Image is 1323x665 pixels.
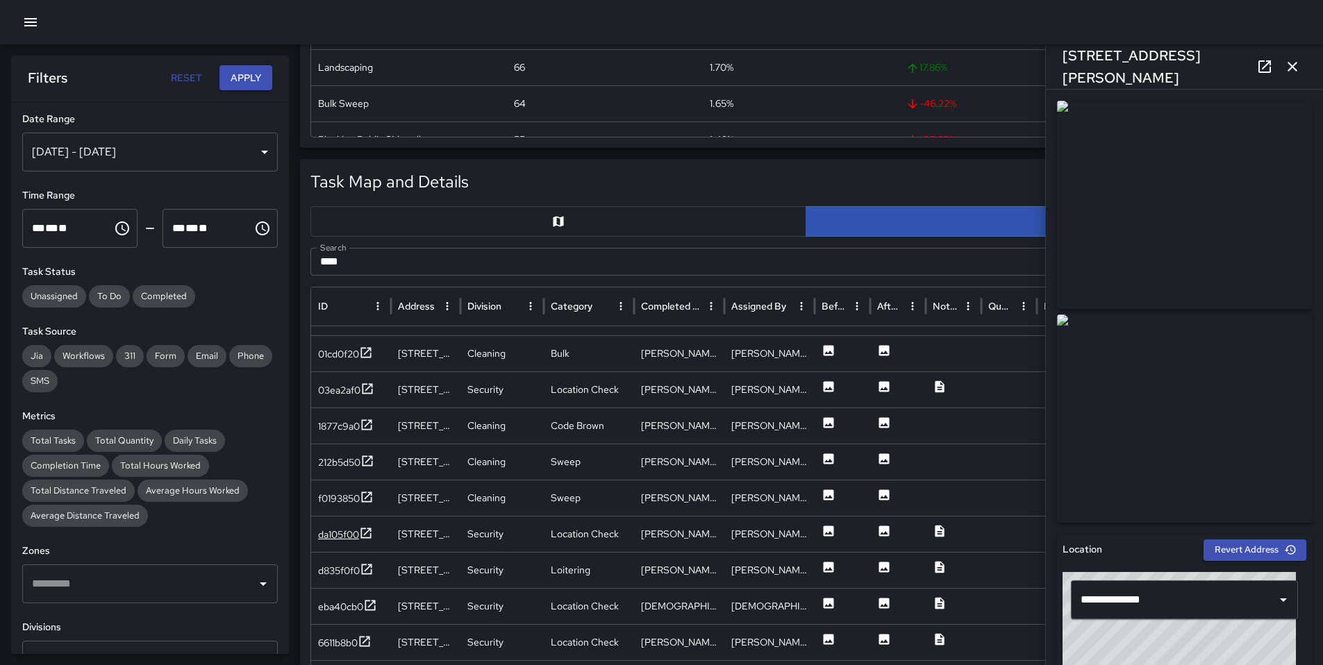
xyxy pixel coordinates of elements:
[318,564,360,578] div: d835f0f0
[724,407,815,444] div: Joe Bankhead
[724,516,815,552] div: SEAN KELLEY
[460,624,544,660] div: Security
[703,49,899,85] div: 1.70%
[634,480,724,516] div: Davis Jones
[460,480,544,516] div: Cleaning
[544,371,634,407] div: Location Check
[806,206,1301,237] button: Table
[172,223,185,233] span: Hours
[634,624,724,660] div: SEAN KELLEY
[22,374,58,388] span: SMS
[544,407,634,444] div: Code Brown
[507,49,703,85] div: 66
[116,349,144,363] span: 311
[391,444,460,480] div: 68 Moss Street
[467,300,501,312] div: Division
[87,430,162,452] div: Total Quantity
[133,289,195,303] span: Completed
[22,112,278,127] h6: Date Range
[310,171,469,193] h5: Task Map and Details
[185,223,199,233] span: Minutes
[460,516,544,552] div: Security
[318,346,373,363] button: 01cd0f20
[701,296,721,316] button: Completed By column menu
[391,480,460,516] div: 56 Moss Street
[219,65,272,91] button: Apply
[958,296,978,316] button: Notes column menu
[318,562,374,580] button: d835f0f0
[460,407,544,444] div: Cleaning
[22,484,135,498] span: Total Distance Traveled
[641,300,700,312] div: Completed By
[634,335,724,371] div: Woodrow Blake
[906,50,1088,85] span: 17.86 %
[906,122,1088,158] span: -35.29 %
[507,121,703,158] div: 55
[87,434,162,448] span: Total Quantity
[22,324,278,339] h6: Task Source
[703,121,899,158] div: 1.42%
[391,407,460,444] div: 74 Moss Street
[229,349,272,363] span: Phone
[792,296,811,316] button: Assigned By column menu
[22,285,86,308] div: Unassigned
[724,335,815,371] div: Woodrow Blake
[318,455,360,469] div: 212b5d50
[634,516,724,552] div: SEAN KELLEY
[318,300,328,312] div: ID
[877,300,901,312] div: After Photo
[22,264,278,280] h6: Task Status
[460,588,544,624] div: Security
[112,455,209,477] div: Total Hours Worked
[22,509,148,523] span: Average Distance Traveled
[544,624,634,660] div: Location Check
[249,214,276,242] button: Choose time, selected time is 11:59 PM
[318,418,374,435] button: 1877c9a0
[822,300,846,312] div: Before Photo
[112,459,209,473] span: Total Hours Worked
[391,516,460,552] div: 51 Moss Street
[54,349,113,363] span: Workflows
[521,296,540,316] button: Division column menu
[188,349,226,363] span: Email
[311,121,507,158] div: Blocking Public Sidewalk
[311,49,507,85] div: Landscaping
[133,285,195,308] div: Completed
[318,382,374,399] button: 03ea2af0
[634,552,724,588] div: Jeremy Brookshire
[438,296,457,316] button: Address column menu
[22,133,278,171] div: [DATE] - [DATE]
[460,552,544,588] div: Security
[32,223,45,233] span: Hours
[22,345,51,367] div: Jia
[1014,296,1033,316] button: Quantity column menu
[89,289,130,303] span: To Do
[165,430,225,452] div: Daily Tasks
[731,300,786,312] div: Assigned By
[391,624,460,660] div: 1025 Howard Street
[188,345,226,367] div: Email
[253,574,273,594] button: Open
[634,444,724,480] div: Davis Jones
[199,223,208,233] span: Meridiem
[391,552,460,588] div: 38 Moss Street
[724,444,815,480] div: Davis Jones
[45,223,58,233] span: Minutes
[311,85,507,121] div: Bulk Sweep
[58,223,67,233] span: Meridiem
[903,296,922,316] button: After Photo column menu
[147,345,185,367] div: Form
[318,600,363,614] div: eba40cb0
[22,289,86,303] span: Unassigned
[318,347,359,361] div: 01cd0f20
[138,480,248,502] div: Average Hours Worked
[544,552,634,588] div: Loitering
[724,552,815,588] div: Jeremy Brookshire
[544,480,634,516] div: Sweep
[318,634,372,652] button: 6611b8b0
[318,454,374,471] button: 212b5d50
[391,335,460,371] div: 63 Moss Street
[318,598,377,616] button: eba40cb0
[22,349,51,363] span: Jia
[544,444,634,480] div: Sweep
